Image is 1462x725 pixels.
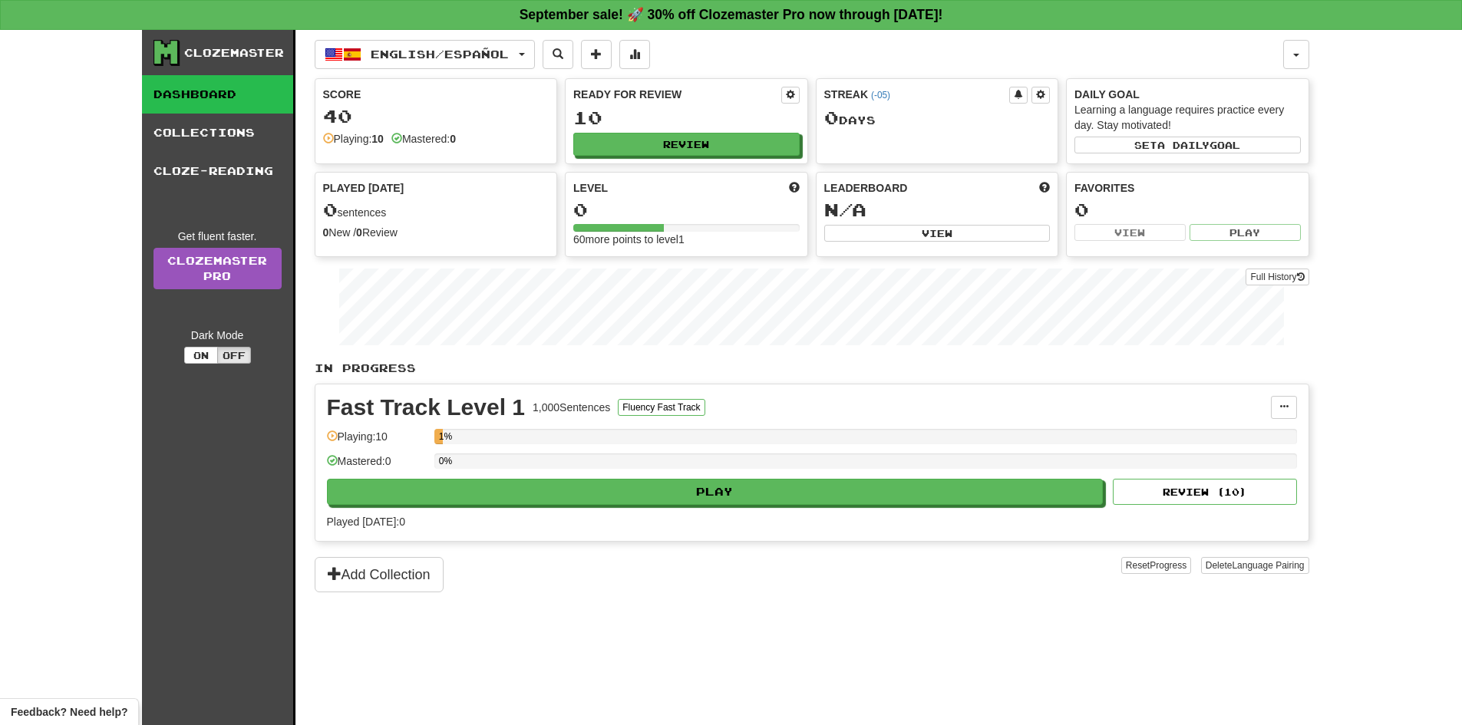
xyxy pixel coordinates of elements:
strong: 0 [323,226,329,239]
div: Day s [824,108,1051,128]
div: Playing: 10 [327,429,427,454]
a: Collections [142,114,293,152]
span: 0 [323,199,338,220]
span: English / Español [371,48,509,61]
div: Clozemaster [184,45,284,61]
button: Off [217,347,251,364]
button: English/Español [315,40,535,69]
button: ResetProgress [1121,557,1191,574]
div: Daily Goal [1074,87,1301,102]
button: Review [573,133,800,156]
button: Fluency Fast Track [618,399,705,416]
div: 0 [573,200,800,219]
button: DeleteLanguage Pairing [1201,557,1309,574]
span: a daily [1157,140,1210,150]
button: Seta dailygoal [1074,137,1301,153]
div: 60 more points to level 1 [573,232,800,247]
a: ClozemasterPro [153,248,282,289]
strong: September sale! 🚀 30% off Clozemaster Pro now through [DATE]! [520,7,943,22]
span: This week in points, UTC [1039,180,1050,196]
div: New / Review [323,225,549,240]
div: Mastered: [391,131,456,147]
button: View [824,225,1051,242]
span: Played [DATE] [323,180,404,196]
span: Language Pairing [1232,560,1304,571]
span: Open feedback widget [11,704,127,720]
div: Mastered: 0 [327,453,427,479]
div: 0 [1074,200,1301,219]
div: 1% [439,429,443,444]
a: (-05) [871,90,890,101]
button: Play [327,479,1104,505]
div: Favorites [1074,180,1301,196]
p: In Progress [315,361,1309,376]
span: Score more points to level up [789,180,800,196]
div: Fast Track Level 1 [327,396,526,419]
div: Playing: [323,131,384,147]
span: 0 [824,107,839,128]
div: Ready for Review [573,87,781,102]
div: Dark Mode [153,328,282,343]
button: Play [1190,224,1301,241]
strong: 0 [356,226,362,239]
div: Streak [824,87,1010,102]
strong: 0 [450,133,456,145]
div: 10 [573,108,800,127]
a: Dashboard [142,75,293,114]
div: 1,000 Sentences [533,400,610,415]
span: N/A [824,199,866,220]
span: Played [DATE]: 0 [327,516,405,528]
button: On [184,347,218,364]
button: Review (10) [1113,479,1297,505]
button: Full History [1246,269,1309,285]
span: Leaderboard [824,180,908,196]
div: Learning a language requires practice every day. Stay motivated! [1074,102,1301,133]
button: Add sentence to collection [581,40,612,69]
span: Progress [1150,560,1186,571]
div: sentences [323,200,549,220]
div: 40 [323,107,549,126]
div: Get fluent faster. [153,229,282,244]
button: View [1074,224,1186,241]
button: Add Collection [315,557,444,592]
button: More stats [619,40,650,69]
a: Cloze-Reading [142,152,293,190]
button: Search sentences [543,40,573,69]
div: Score [323,87,549,102]
strong: 10 [371,133,384,145]
span: Level [573,180,608,196]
